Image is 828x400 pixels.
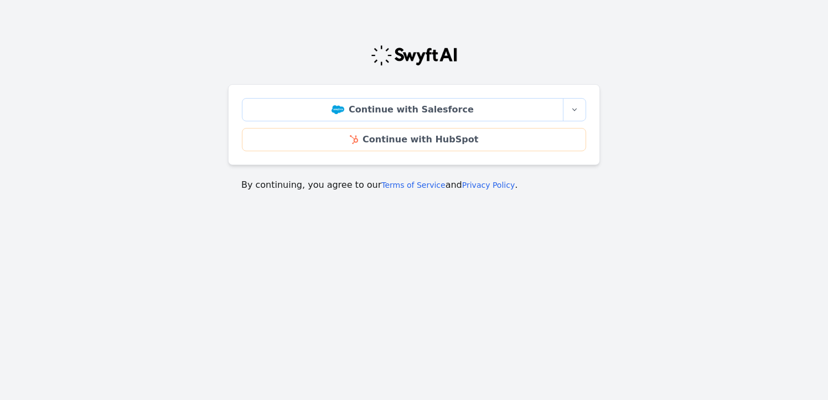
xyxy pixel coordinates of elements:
a: Privacy Policy [462,181,515,189]
a: Continue with Salesforce [242,98,563,121]
img: Salesforce [332,105,344,114]
a: Terms of Service [381,181,445,189]
a: Continue with HubSpot [242,128,586,151]
p: By continuing, you agree to our and . [241,178,587,192]
img: HubSpot [350,135,358,144]
img: Swyft Logo [370,44,458,66]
